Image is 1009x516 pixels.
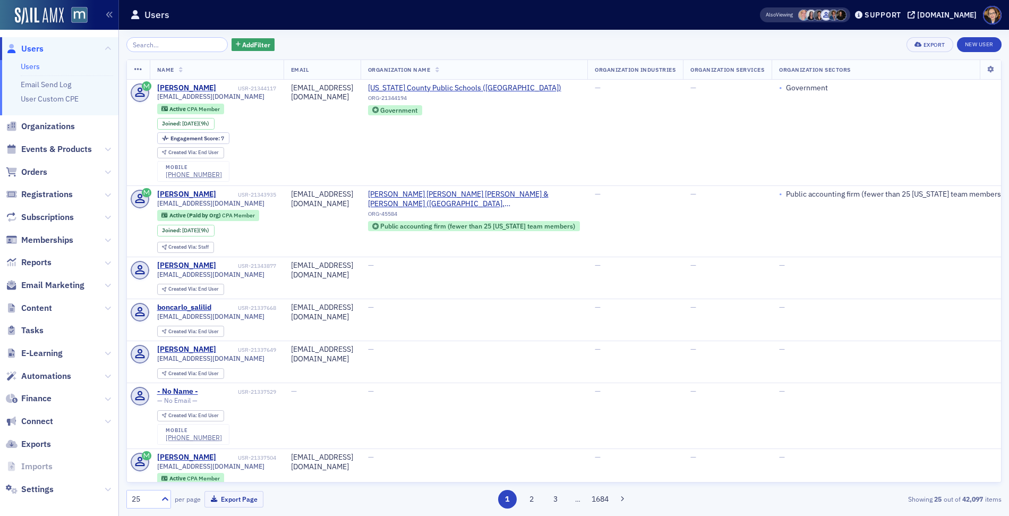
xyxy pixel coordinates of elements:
span: • [779,190,782,199]
span: Dee Sullivan [798,10,809,21]
div: [EMAIL_ADDRESS][DOMAIN_NAME] [291,261,353,280]
strong: 42,097 [961,494,985,504]
a: Events & Products [6,143,92,155]
span: [EMAIL_ADDRESS][DOMAIN_NAME] [157,92,264,100]
button: 1684 [591,490,610,509]
button: 3 [546,490,565,509]
div: ORG-21344194 [368,95,561,105]
span: Organization Services [690,66,764,73]
div: - No Name - [157,387,198,396]
span: — [690,260,696,270]
span: — [690,452,696,462]
div: Government [380,107,417,113]
span: Organization Sectors [779,66,851,73]
span: — [690,386,696,396]
a: Content [6,302,52,314]
span: — [595,386,601,396]
div: [PHONE_NUMBER] [166,434,222,442]
a: New User [957,37,1002,52]
span: Justin Chase [820,10,832,21]
a: Settings [6,484,54,495]
button: Export Page [204,491,263,507]
span: Imports [21,461,53,472]
div: [EMAIL_ADDRESS][DOMAIN_NAME] [291,190,353,208]
span: Organization Name [368,66,431,73]
span: Users [21,43,44,55]
h1: Users [144,9,169,21]
div: [PERSON_NAME] [157,190,216,199]
div: End User [168,329,219,335]
span: — No Email — [157,396,198,404]
span: Tasks [21,325,44,336]
a: Tasks [6,325,44,336]
div: End User [168,371,219,377]
input: Search… [126,37,228,52]
span: [EMAIL_ADDRESS][DOMAIN_NAME] [157,199,264,207]
div: [PERSON_NAME] [157,83,216,93]
div: Public accounting firm (fewer than 25 Maryland team members) [368,221,580,231]
a: Active CPA Member [161,475,219,482]
span: Active (Paid by Org) [169,212,222,219]
button: AddFilter [232,38,275,52]
a: Email Send Log [21,80,71,89]
span: [EMAIL_ADDRESS][DOMAIN_NAME] [157,312,264,320]
a: [US_STATE] County Public Schools ([GEOGRAPHIC_DATA]) [368,83,561,93]
span: — [690,302,696,312]
span: [DATE] [182,120,199,127]
div: Government [368,105,423,115]
div: [PERSON_NAME] [157,261,216,270]
span: [EMAIL_ADDRESS][DOMAIN_NAME] [157,462,264,470]
span: Created Via : [168,149,198,156]
span: [EMAIL_ADDRESS][DOMAIN_NAME] [157,354,264,362]
div: End User [168,150,219,156]
span: Washington County Public Schools (Hagerstown) [368,83,561,93]
a: Imports [6,461,53,472]
div: Created Via: Staff [157,242,214,253]
div: [PHONE_NUMBER] [166,171,222,179]
span: Finance [21,393,52,404]
div: boncarlo_salilid [157,303,211,312]
a: Reports [6,257,52,268]
a: Connect [6,416,53,427]
div: Showing out of items [717,494,1002,504]
a: Exports [6,438,51,450]
div: Public accounting firm (fewer than 25 [US_STATE] team members) [786,190,1004,199]
span: — [368,452,374,462]
span: Organizations [21,121,75,132]
strong: 25 [933,494,944,504]
span: — [779,386,785,396]
div: 25 [132,494,155,505]
div: Active: Active: CPA Member [157,104,225,114]
div: [EMAIL_ADDRESS][DOMAIN_NAME] [291,453,353,471]
span: — [690,344,696,354]
span: Connect [21,416,53,427]
div: 7 [170,136,224,141]
div: [EMAIL_ADDRESS][DOMAIN_NAME] [291,83,353,102]
a: Finance [6,393,52,404]
span: Created Via : [168,370,198,377]
span: Email Marketing [21,280,84,291]
span: — [690,83,696,92]
span: Email [291,66,309,73]
span: Profile [983,6,1002,24]
a: Orders [6,166,47,178]
span: — [595,189,601,199]
span: Orders [21,166,47,178]
div: Engagement Score: 7 [157,132,229,144]
div: Active (Paid by Org): Active (Paid by Org): CPA Member [157,210,260,221]
a: Active (Paid by Org) CPA Member [161,212,254,219]
label: per page [175,494,201,504]
div: [PERSON_NAME] [157,345,216,354]
img: SailAMX [15,7,64,24]
span: Chris Dougherty [828,10,839,21]
span: Active [169,105,187,113]
span: — [368,260,374,270]
span: CPA Member [187,475,220,482]
span: — [690,189,696,199]
div: [PERSON_NAME] [157,453,216,462]
div: Created Via: End User [157,284,224,295]
a: Memberships [6,234,73,246]
div: USR-21344117 [218,85,276,92]
a: Organizations [6,121,75,132]
img: SailAMX [71,7,88,23]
